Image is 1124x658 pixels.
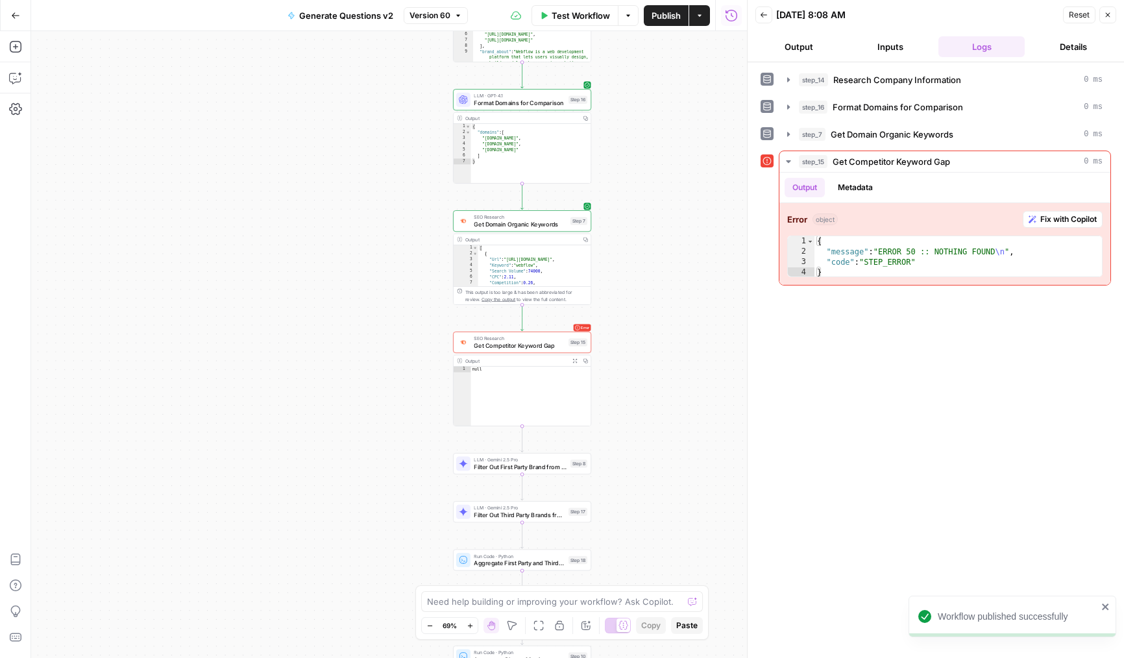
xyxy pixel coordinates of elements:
[465,288,587,302] div: This output is too large & has been abbreviated for review. to view the full content.
[671,617,703,634] button: Paste
[472,245,478,251] span: Toggle code folding, rows 1 through 2741
[404,7,468,24] button: Version 60
[521,474,524,500] g: Edge from step_8 to step_17
[474,220,567,229] span: Get Domain Organic Keywords
[831,128,953,141] span: Get Domain Organic Keywords
[454,263,478,269] div: 4
[755,36,842,57] button: Output
[474,99,565,108] span: Format Domains for Comparison
[833,155,950,168] span: Get Competitor Keyword Gap
[531,5,618,26] button: Test Workflow
[465,114,578,121] div: Output
[453,89,591,184] div: LLM · GPT-4.1Format Domains for ComparisonStep 16Output{ "domains":[ "[DOMAIN_NAME]", "[DOMAIN_NA...
[788,257,814,267] div: 3
[474,504,565,511] span: LLM · Gemini 2.5 Pro
[1023,211,1103,228] button: Fix with Copilot
[799,73,828,86] span: step_14
[454,141,471,147] div: 4
[454,257,478,263] div: 3
[454,274,478,280] div: 6
[454,49,473,171] div: 9
[568,96,587,104] div: Step 16
[443,620,457,631] span: 69%
[641,620,661,631] span: Copy
[521,305,524,331] g: Edge from step_7 to step_15
[474,559,565,568] span: Aggregate First Party and Third Party Keywords
[938,36,1025,57] button: Logs
[453,332,591,426] div: ErrorSEO ResearchGet Competitor Keyword GapStep 15Outputnull
[454,43,473,49] div: 8
[453,453,591,474] div: LLM · Gemini 2.5 ProFilter Out First Party Brand from KeywordsStep 8
[799,155,827,168] span: step_15
[454,268,478,274] div: 5
[785,178,825,197] button: Output
[568,556,587,564] div: Step 18
[472,251,478,257] span: Toggle code folding, rows 2 through 12
[833,73,961,86] span: Research Company Information
[779,124,1110,145] button: 0 ms
[474,335,565,342] span: SEO Research
[454,367,471,372] div: 1
[474,213,567,221] span: SEO Research
[454,245,478,251] div: 1
[454,136,471,141] div: 3
[1084,101,1103,113] span: 0 ms
[454,147,471,153] div: 5
[847,36,933,57] button: Inputs
[833,101,963,114] span: Format Domains for Comparison
[1030,36,1116,57] button: Details
[676,620,698,631] span: Paste
[474,456,567,463] span: LLM · Gemini 2.5 Pro
[644,5,689,26] button: Publish
[482,297,515,302] span: Copy the output
[454,158,471,164] div: 7
[474,462,567,471] span: Filter Out First Party Brand from Keywords
[788,236,814,247] div: 1
[465,124,470,130] span: Toggle code folding, rows 1 through 7
[453,501,591,522] div: LLM · Gemini 2.5 ProFilter Out Third Party Brands from KeywordsStep 17
[521,570,524,596] g: Edge from step_18 to step_9
[779,173,1110,285] div: 0 ms
[459,217,468,225] img: p4kt2d9mz0di8532fmfgvfq6uqa0
[636,617,666,634] button: Copy
[454,280,478,286] div: 7
[521,426,524,452] g: Edge from step_15 to step_8
[568,338,587,346] div: Step 15
[799,128,825,141] span: step_7
[552,9,610,22] span: Test Workflow
[1084,128,1103,140] span: 0 ms
[280,5,401,26] button: Generate Questions v2
[1084,74,1103,86] span: 0 ms
[652,9,681,22] span: Publish
[521,62,524,88] g: Edge from step_14 to step_16
[474,92,565,99] span: LLM · GPT-4.1
[799,101,827,114] span: step_16
[459,339,468,347] img: zn8kcn4lc16eab7ly04n2pykiy7x
[409,10,450,21] span: Version 60
[812,213,838,225] span: object
[474,511,565,520] span: Filter Out Third Party Brands from Keywords
[1101,602,1110,612] button: close
[1069,9,1090,21] span: Reset
[787,213,807,226] strong: Error
[454,251,478,257] div: 2
[581,323,589,333] span: Error
[779,151,1110,172] button: 0 ms
[570,217,587,225] div: Step 7
[453,210,591,305] div: SEO ResearchGet Domain Organic KeywordsStep 7Output[ { "Url":"[URL][DOMAIN_NAME]", "Keyword":"web...
[454,124,471,130] div: 1
[1063,6,1095,23] button: Reset
[474,552,565,559] span: Run Code · Python
[299,9,393,22] span: Generate Questions v2
[779,97,1110,117] button: 0 ms
[570,459,587,467] div: Step 8
[453,549,591,570] div: Run Code · PythonAggregate First Party and Third Party KeywordsStep 18
[788,267,814,278] div: 4
[1084,156,1103,167] span: 0 ms
[938,610,1097,623] div: Workflow published successfully
[830,178,881,197] button: Metadata
[807,236,814,247] span: Toggle code folding, rows 1 through 4
[779,69,1110,90] button: 0 ms
[465,236,578,243] div: Output
[788,247,814,257] div: 2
